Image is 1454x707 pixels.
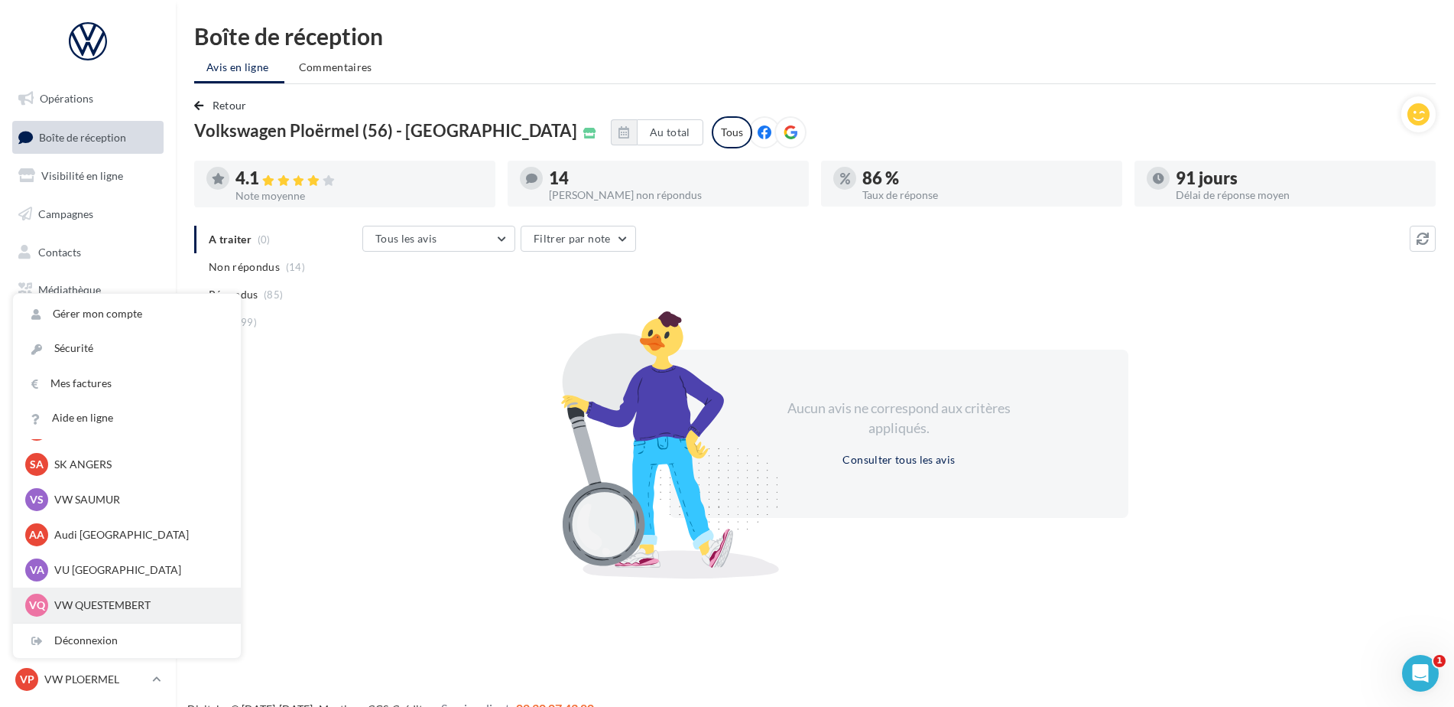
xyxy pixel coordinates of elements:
button: Au total [611,119,703,145]
a: Campagnes [9,198,167,230]
div: Aucun avis ne correspond aux critères appliqués. [768,399,1030,438]
span: Opérations [40,92,93,105]
span: (99) [238,316,257,328]
div: Délai de réponse moyen [1176,190,1423,200]
a: Mes factures [13,367,241,401]
button: Consulter tous les avis [836,451,961,469]
span: Boîte de réception [39,130,126,143]
div: 14 [549,170,797,187]
a: VP VW PLOERMEL [12,665,164,694]
p: VW SAUMUR [54,492,222,507]
span: VS [30,492,44,507]
span: Médiathèque [38,283,101,296]
p: VW QUESTEMBERT [54,598,222,613]
span: Répondus [209,287,258,302]
a: Boîte de réception [9,121,167,154]
span: VQ [29,598,45,613]
span: Campagnes [38,207,93,220]
a: Campagnes DataOnDemand [9,401,167,446]
a: Contacts [9,236,167,269]
a: Calendrier [9,312,167,344]
div: 91 jours [1176,170,1423,187]
span: Volkswagen Ploërmel (56) - [GEOGRAPHIC_DATA] [194,122,577,139]
button: Retour [194,96,253,115]
span: 1 [1433,655,1446,667]
span: VP [20,672,34,687]
div: Déconnexion [13,624,241,658]
span: VA [30,562,44,578]
span: (85) [264,288,283,301]
p: Audi [GEOGRAPHIC_DATA] [54,527,222,542]
a: Opérations [9,83,167,115]
p: SK ANGERS [54,457,222,472]
iframe: Intercom live chat [1402,655,1439,692]
span: Retour [213,99,247,112]
div: Boîte de réception [194,24,1436,47]
a: Sécurité [13,331,241,366]
span: Contacts [38,245,81,258]
span: (14) [286,261,305,273]
div: 86 % [862,170,1110,187]
button: Tous les avis [362,226,515,252]
div: Tous [712,116,752,148]
button: Filtrer par note [521,226,636,252]
a: Gérer mon compte [13,297,241,331]
span: SA [30,457,44,472]
div: Taux de réponse [862,190,1110,200]
span: Non répondus [209,259,280,275]
a: PLV et print personnalisable [9,350,167,396]
button: Au total [637,119,703,145]
span: Visibilité en ligne [41,169,123,182]
a: Médiathèque [9,274,167,306]
div: [PERSON_NAME] non répondus [549,190,797,200]
div: Note moyenne [235,191,483,201]
a: Visibilité en ligne [9,160,167,192]
a: Aide en ligne [13,401,241,435]
span: Commentaires [299,60,372,75]
span: Tous les avis [375,232,437,245]
div: 4.1 [235,170,483,187]
span: AA [29,527,44,542]
p: VW PLOERMEL [44,672,146,687]
p: VU [GEOGRAPHIC_DATA] [54,562,222,578]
